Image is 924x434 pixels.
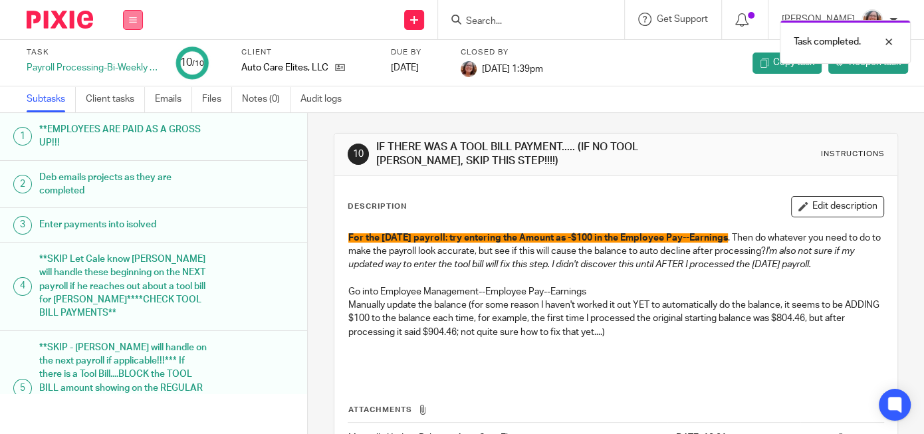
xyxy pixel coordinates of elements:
[820,149,884,160] div: Instructions
[202,86,232,112] a: Files
[794,35,861,49] p: Task completed.
[348,201,407,212] p: Description
[862,9,883,31] img: LB%20Reg%20Headshot%208-2-23.jpg
[180,55,204,70] div: 10
[348,285,883,298] p: Go into Employee Management--Employee Pay--Earnings
[27,11,93,29] img: Pixie
[13,277,32,296] div: 4
[791,196,884,217] button: Edit description
[39,215,209,235] h1: Enter payments into isolved
[348,144,369,165] div: 10
[13,379,32,397] div: 5
[482,64,543,73] span: [DATE] 1:39pm
[461,61,477,77] img: LB%20Reg%20Headshot%208-2-23.jpg
[348,233,728,243] span: For the [DATE] payroll: try entering the Amount as -$100 in the Employee Pay--Earnings
[192,60,204,67] small: /10
[241,47,374,58] label: Client
[13,175,32,193] div: 2
[376,140,645,169] h1: IF THERE WAS A TOOL BILL PAYMENT..... (IF NO TOOL [PERSON_NAME], SKIP THIS STEP!!!!)
[155,86,192,112] a: Emails
[39,167,209,201] h1: Deb emails projects as they are completed
[39,249,209,324] h1: **SKIP Let Cale know [PERSON_NAME] will handle these beginning on the NEXT payroll if he reaches ...
[461,47,543,58] label: Closed by
[27,47,160,58] label: Task
[241,61,328,74] p: Auto Care Elites, LLC
[348,406,412,413] span: Attachments
[242,86,290,112] a: Notes (0)
[86,86,145,112] a: Client tasks
[300,86,352,112] a: Audit logs
[39,120,209,154] h1: **EMPLOYEES ARE PAID AS A GROSS UP!!!
[348,298,883,339] p: Manually update the balance (for some reason I haven't worked it out YET to automatically do the ...
[13,216,32,235] div: 3
[391,61,444,74] div: [DATE]
[348,231,883,272] p: . Then do whatever you need to do to make the payroll look accurate, but see if this will cause t...
[13,127,32,146] div: 1
[27,86,76,112] a: Subtasks
[391,47,444,58] label: Due by
[27,61,160,74] div: Payroll Processing-Bi-Weekly [DATE] - Auto Care Elite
